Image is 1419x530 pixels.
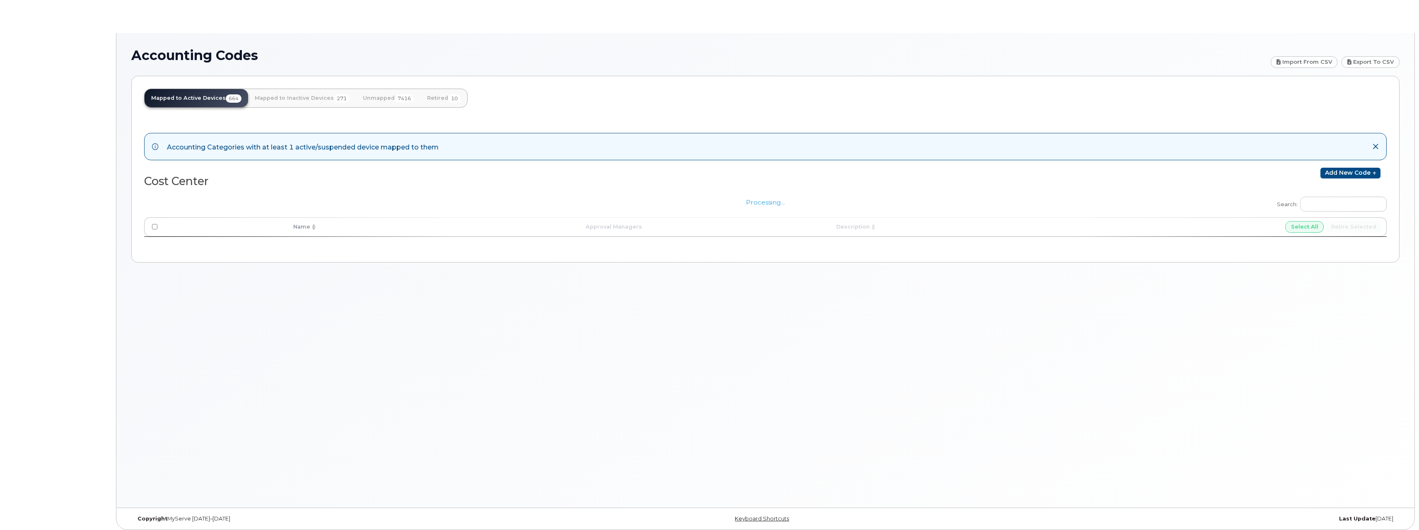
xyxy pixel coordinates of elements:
a: Keyboard Shortcuts [735,516,789,522]
a: Add new code [1320,168,1380,178]
div: Accounting Categories with at least 1 active/suspended device mapped to them [167,141,439,152]
a: Import from CSV [1271,56,1338,68]
div: Processing... [144,190,1387,248]
h2: Cost Center [144,175,759,188]
a: Unmapped [356,89,420,107]
span: 664 [226,94,241,103]
strong: Copyright [138,516,167,522]
h1: Accounting Codes [131,48,1267,63]
span: 10 [448,94,461,103]
a: Export to CSV [1342,56,1400,68]
a: Mapped to Active Devices [145,89,248,107]
a: Mapped to Inactive Devices [248,89,356,107]
div: [DATE] [977,516,1400,522]
a: Retired [420,89,467,107]
span: 271 [334,94,350,103]
strong: Last Update [1339,516,1376,522]
div: MyServe [DATE]–[DATE] [131,516,554,522]
span: 7416 [395,94,414,103]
